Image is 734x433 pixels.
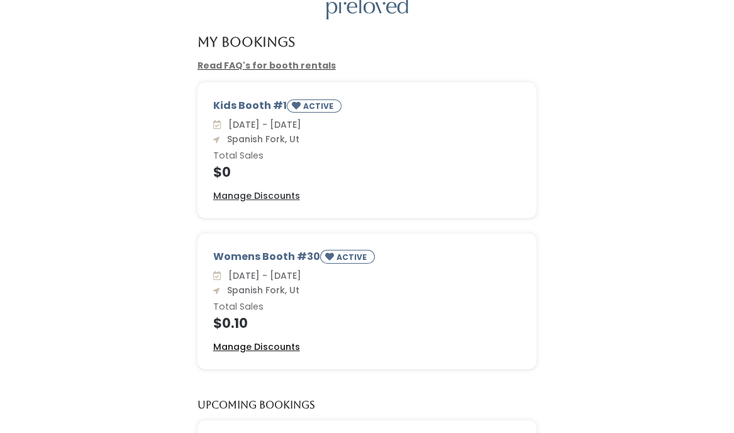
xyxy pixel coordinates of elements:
h6: Total Sales [213,151,521,161]
span: [DATE] - [DATE] [223,269,301,282]
span: [DATE] - [DATE] [223,118,301,131]
div: Kids Booth #1 [213,98,521,118]
small: ACTIVE [336,252,369,262]
h4: My Bookings [197,35,295,49]
a: Manage Discounts [213,189,300,203]
small: ACTIVE [303,101,336,111]
span: Spanish Fork, Ut [222,133,299,145]
a: Manage Discounts [213,340,300,354]
h4: $0 [213,165,521,179]
span: Spanish Fork, Ut [222,284,299,296]
a: Read FAQ's for booth rentals [197,59,336,72]
h6: Total Sales [213,302,521,312]
div: Womens Booth #30 [213,249,521,269]
u: Manage Discounts [213,189,300,202]
h4: $0.10 [213,316,521,330]
h5: Upcoming Bookings [197,400,315,411]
